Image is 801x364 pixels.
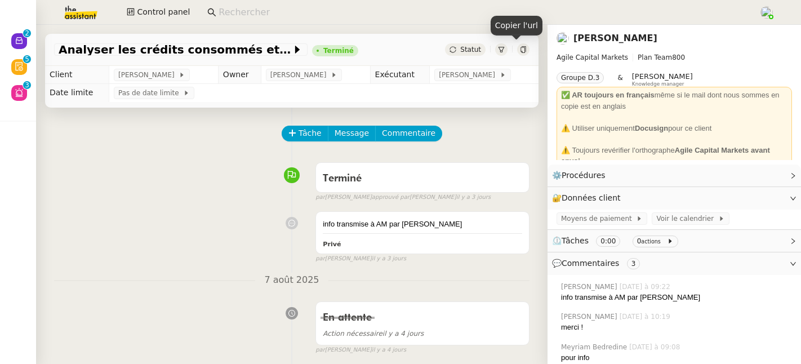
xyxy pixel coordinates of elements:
[315,345,325,355] span: par
[45,66,109,84] td: Client
[315,296,334,305] span: false
[629,342,682,352] span: [DATE] à 09:08
[561,282,620,292] span: [PERSON_NAME]
[562,193,621,202] span: Données client
[552,192,625,205] span: 🔐
[323,219,522,230] div: info transmise à AM par [PERSON_NAME]
[557,32,569,45] img: users%2FXPWOVq8PDVf5nBVhDcXguS2COHE3%2Favatar%2F3f89dc26-16aa-490f-9632-b2fdcfc735a1
[120,5,197,20] button: Control panel
[557,72,604,83] nz-tag: Groupe D.3
[323,241,341,248] b: Privé
[323,330,424,338] span: il y a 4 jours
[118,87,183,99] span: Pas de date limite
[561,91,655,99] strong: ✅ AR toujours en français
[617,72,622,87] span: &
[45,84,109,102] td: Date limite
[299,127,322,140] span: Tâche
[573,33,657,43] a: [PERSON_NAME]
[315,254,325,264] span: par
[372,254,406,264] span: il y a 3 jours
[562,171,606,180] span: Procédures
[561,342,629,352] span: Meyriam Bedredine
[270,69,331,81] span: [PERSON_NAME]
[641,238,661,245] small: actions
[561,292,792,303] div: info transmise à AM par [PERSON_NAME]
[620,282,673,292] span: [DATE] à 09:22
[372,193,410,202] span: approuvé par
[372,345,406,355] span: il y a 4 jours
[335,127,369,140] span: Message
[25,81,29,91] p: 3
[315,157,334,166] span: false
[760,6,773,19] img: users%2FNTfmycKsCFdqp6LX6USf2FmuPJo2%2Favatar%2Fprofile-pic%20(1).png
[137,6,190,19] span: Control panel
[456,193,491,202] span: il y a 3 jours
[620,312,673,322] span: [DATE] à 10:19
[552,236,683,245] span: ⏲️
[23,55,31,63] nz-badge-sup: 5
[637,237,642,245] span: 0
[548,165,801,187] div: ⚙️Procédures
[323,330,382,338] span: Action nécessaire
[596,236,620,247] nz-tag: 0:00
[632,72,693,87] app-user-label: Knowledge manager
[315,193,325,202] span: par
[23,81,31,89] nz-badge-sup: 3
[561,312,620,322] span: [PERSON_NAME]
[25,55,29,65] p: 5
[672,54,685,61] span: 800
[25,29,29,39] p: 2
[323,313,372,323] span: En attente
[370,66,430,84] td: Exécutant
[632,81,684,87] span: Knowledge manager
[255,273,328,288] span: 7 août 2025
[328,126,376,141] button: Message
[561,145,787,167] div: ⚠️ Toujours revérifier l'orthographe
[638,54,672,61] span: Plan Team
[219,5,747,20] input: Rechercher
[635,124,668,132] strong: Docusign
[656,213,718,224] span: Voir le calendrier
[552,259,644,268] span: 💬
[218,66,261,84] td: Owner
[562,236,589,245] span: Tâches
[561,213,636,224] span: Moyens de paiement
[315,193,491,202] small: [PERSON_NAME] [PERSON_NAME]
[118,69,179,81] span: [PERSON_NAME]
[382,127,435,140] span: Commentaire
[548,252,801,274] div: 💬Commentaires 3
[548,230,801,252] div: ⏲️Tâches 0:00 0actions
[282,126,328,141] button: Tâche
[323,47,354,54] div: Terminé
[315,254,406,264] small: [PERSON_NAME]
[561,146,770,166] strong: Agile Capital Markets avant envoi
[552,169,611,182] span: ⚙️
[561,123,787,134] div: ⚠️ Utiliser uniquement pour ce client
[562,259,619,268] span: Commentaires
[323,174,362,184] span: Terminé
[460,46,481,54] span: Statut
[59,44,292,55] span: Analyser les crédits consommés et non-utilisés
[315,206,334,215] span: false
[557,54,628,61] span: Agile Capital Markets
[627,258,640,269] nz-tag: 3
[548,187,801,209] div: 🔐Données client
[561,352,792,363] div: pour info
[491,16,542,35] div: Copier l'url
[439,69,499,81] span: [PERSON_NAME]
[315,345,406,355] small: [PERSON_NAME]
[23,29,31,37] nz-badge-sup: 2
[561,322,792,333] div: merci !
[632,72,693,81] span: [PERSON_NAME]
[561,90,787,112] div: même si le mail dont nous sommes en copie est en anglais
[375,126,442,141] button: Commentaire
